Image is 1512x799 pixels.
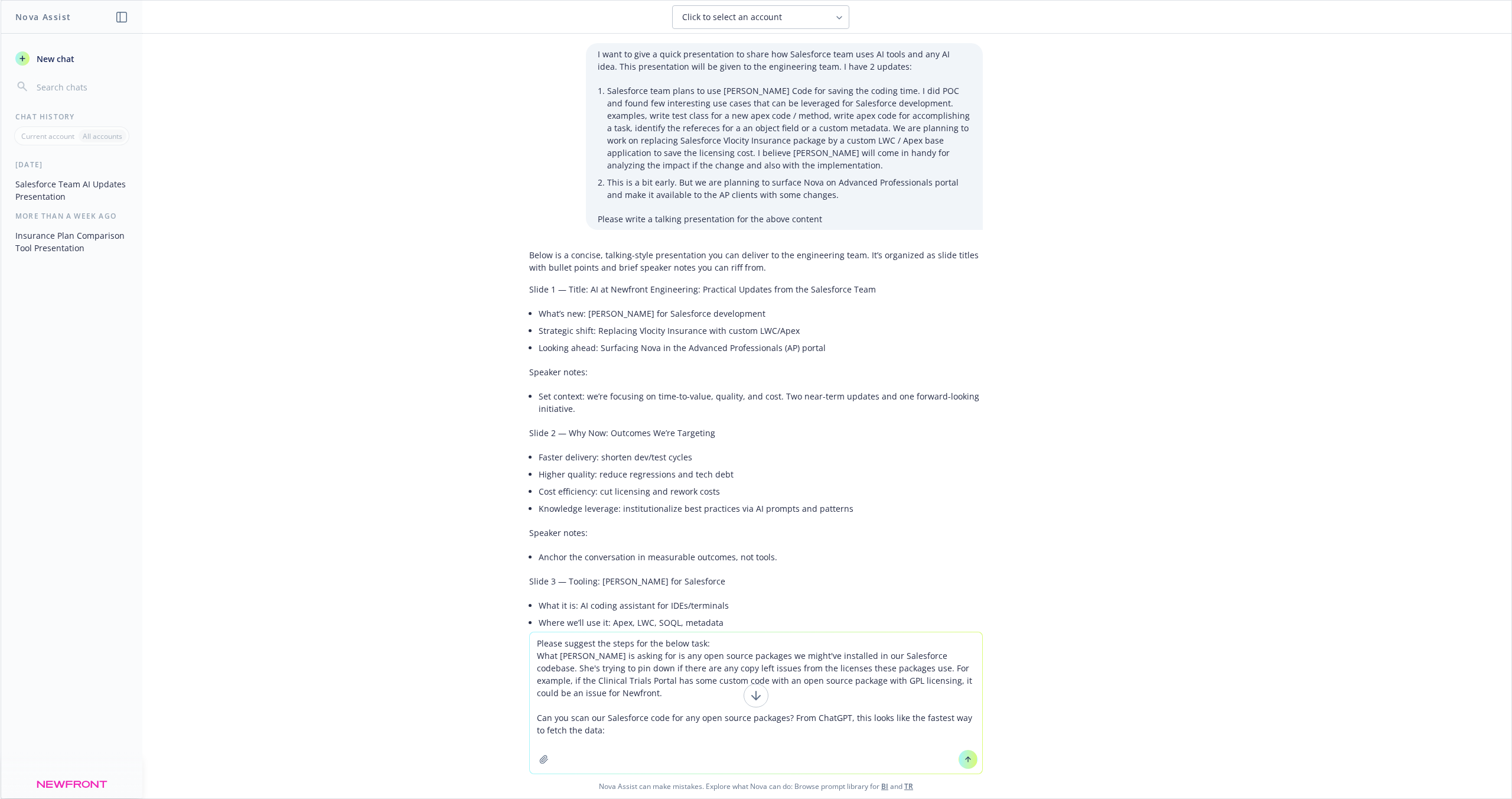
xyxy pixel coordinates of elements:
[539,449,983,466] li: Faster delivery: shorten dev/test cycles
[682,11,782,23] span: Click to select an account
[539,483,983,500] li: Cost efficiency: cut licensing and rework costs
[1,160,142,170] div: [DATE]
[539,339,983,356] li: Looking ahead: Surfacing Nova in the Advanced Professionals (AP) portal
[11,48,133,69] button: New chat
[881,781,888,791] a: BI
[539,500,983,517] li: Knowledge leverage: institutionalize best practices via AI prompts and patterns
[904,781,913,791] a: TR
[530,632,982,774] textarea: Please suggest the steps for the below task: What [PERSON_NAME] is asking for is any open source ...
[539,548,983,566] li: Anchor the conversation in measurable outcomes, not tools.
[529,575,983,587] p: Slide 3 — Tooling: [PERSON_NAME] for Salesforce
[15,11,71,23] h1: Nova Assist
[529,366,983,378] p: Speaker notes:
[539,597,983,614] li: What it is: AI coding assistant for IDEs/terminals
[529,249,983,274] p: Below is a concise, talking-style presentation you can deliver to the engineering team. It’s orga...
[539,322,983,339] li: Strategic shift: Replacing Vlocity Insurance with custom LWC/Apex
[83,131,122,141] p: All accounts
[34,79,128,95] input: Search chats
[1,112,142,122] div: Chat History
[539,388,983,417] li: Set context: we’re focusing on time-to-value, quality, and cost. Two near-term updates and one fo...
[539,305,983,322] li: What’s new: [PERSON_NAME] for Salesforce development
[5,774,1507,798] span: Nova Assist can make mistakes. Explore what Nova can do: Browse prompt library for and
[539,466,983,483] li: Higher quality: reduce regressions and tech debt
[598,48,971,73] p: I want to give a quick presentation to share how Salesforce team uses AI tools and any AI idea. T...
[672,5,849,29] button: Click to select an account
[607,174,971,203] li: This is a bit early. But we are planning to surface Nova on Advanced Professionals portal and mak...
[11,226,133,258] button: Insurance Plan Comparison Tool Presentation
[529,283,983,295] p: Slide 1 — Title: AI at Newfront Engineering: Practical Updates from the Salesforce Team
[21,131,74,141] p: Current account
[11,174,133,206] button: Salesforce Team AI Updates Presentation
[607,82,971,174] li: Salesforce team plans to use [PERSON_NAME] Code for saving the coding time. I did POC and found f...
[529,427,983,439] p: Slide 2 — Why Now: Outcomes We’re Targeting
[598,213,971,225] p: Please write a talking presentation for the above content
[539,614,983,631] li: Where we’ll use it: Apex, LWC, SOQL, metadata
[1,211,142,221] div: More than a week ago
[34,53,74,65] span: New chat
[529,527,983,539] p: Speaker notes:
